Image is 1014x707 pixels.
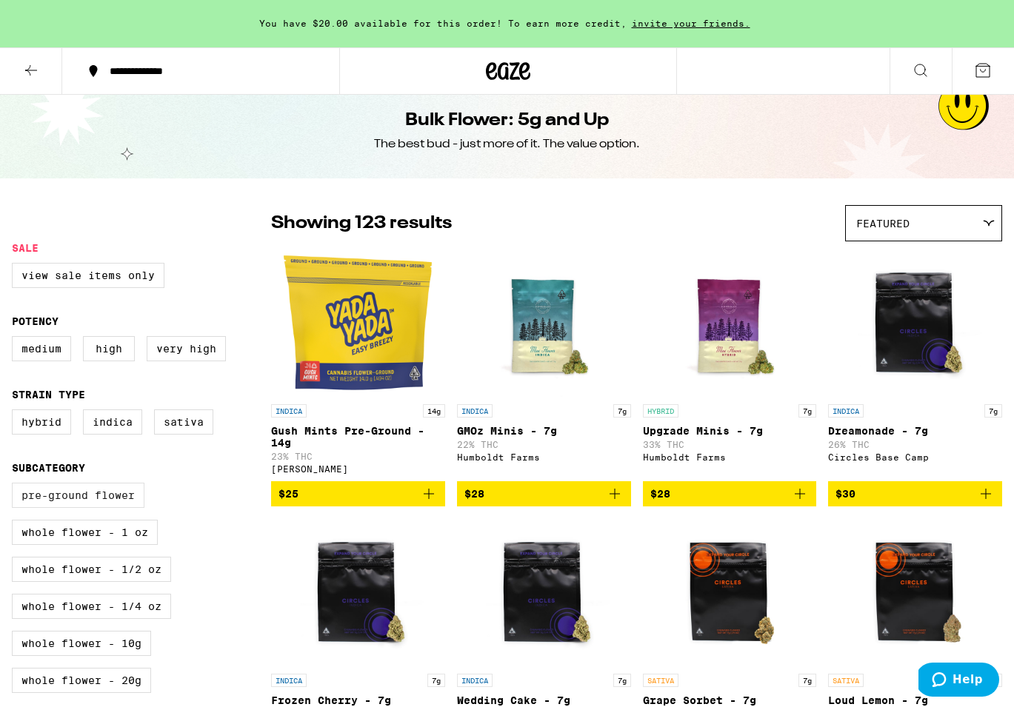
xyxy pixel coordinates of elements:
[374,136,640,153] div: The best bud - just more of it. The value option.
[643,440,817,449] p: 33% THC
[284,518,432,666] img: Circles Base Camp - Frozen Cherry - 7g
[828,249,1002,481] a: Open page for Dreamonade - 7g from Circles Base Camp
[835,488,855,500] span: $30
[841,518,990,666] img: Circles Base Camp - Loud Lemon - 7g
[798,404,816,418] p: 7g
[457,425,631,437] p: GMOz Minis - 7g
[271,249,445,481] a: Open page for Gush Mints Pre-Ground - 14g from Yada Yada
[984,404,1002,418] p: 7g
[12,483,144,508] label: Pre-ground Flower
[798,674,816,687] p: 7g
[271,481,445,506] button: Add to bag
[828,452,1002,462] div: Circles Base Camp
[83,336,135,361] label: High
[271,452,445,461] p: 23% THC
[828,694,1002,706] p: Loud Lemon - 7g
[12,263,164,288] label: View Sale Items Only
[828,440,1002,449] p: 26% THC
[643,425,817,437] p: Upgrade Minis - 7g
[12,631,151,656] label: Whole Flower - 10g
[12,409,71,435] label: Hybrid
[643,694,817,706] p: Grape Sorbet - 7g
[643,481,817,506] button: Add to bag
[650,488,670,500] span: $28
[12,557,171,582] label: Whole Flower - 1/2 oz
[12,242,39,254] legend: Sale
[457,440,631,449] p: 22% THC
[828,481,1002,506] button: Add to bag
[470,249,618,397] img: Humboldt Farms - GMOz Minis - 7g
[278,488,298,500] span: $25
[12,520,158,545] label: Whole Flower - 1 oz
[423,404,445,418] p: 14g
[284,249,432,397] img: Yada Yada - Gush Mints Pre-Ground - 14g
[828,674,864,687] p: SATIVA
[271,464,445,474] div: [PERSON_NAME]
[828,404,864,418] p: INDICA
[147,336,226,361] label: Very High
[12,315,59,327] legend: Potency
[457,404,493,418] p: INDICA
[643,452,817,462] div: Humboldt Farms
[457,481,631,506] button: Add to bag
[457,249,631,481] a: Open page for GMOz Minis - 7g from Humboldt Farms
[828,425,1002,437] p: Dreamonade - 7g
[271,694,445,706] p: Frozen Cherry - 7g
[613,674,631,687] p: 7g
[12,389,85,401] legend: Strain Type
[12,336,71,361] label: Medium
[271,674,307,687] p: INDICA
[405,108,609,133] h1: Bulk Flower: 5g and Up
[271,425,445,449] p: Gush Mints Pre-Ground - 14g
[464,488,484,500] span: $28
[12,594,171,619] label: Whole Flower - 1/4 oz
[457,674,493,687] p: INDICA
[841,249,990,397] img: Circles Base Camp - Dreamonade - 7g
[457,452,631,462] div: Humboldt Farms
[271,404,307,418] p: INDICA
[656,249,804,397] img: Humboldt Farms - Upgrade Minis - 7g
[856,218,910,229] span: Featured
[627,19,756,28] span: invite your friends.
[613,404,631,418] p: 7g
[470,518,618,666] img: Circles Base Camp - Wedding Cake - 7g
[643,674,678,687] p: SATIVA
[643,404,678,418] p: HYBRID
[12,462,85,474] legend: Subcategory
[427,674,445,687] p: 7g
[154,409,213,435] label: Sativa
[457,694,631,706] p: Wedding Cake - 7g
[656,518,804,666] img: Circles Base Camp - Grape Sorbet - 7g
[83,409,142,435] label: Indica
[12,668,151,693] label: Whole Flower - 20g
[643,249,817,481] a: Open page for Upgrade Minis - 7g from Humboldt Farms
[918,663,999,700] iframe: Opens a widget where you can find more information
[271,211,452,236] p: Showing 123 results
[259,19,627,28] span: You have $20.00 available for this order! To earn more credit,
